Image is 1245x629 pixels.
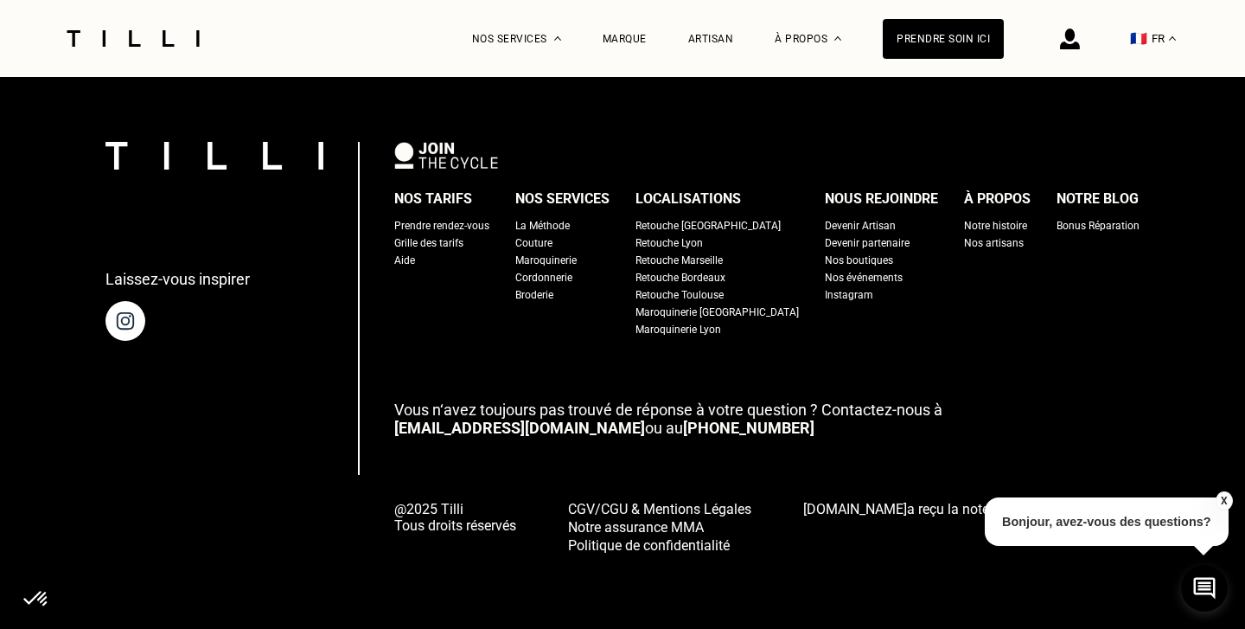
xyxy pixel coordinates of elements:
a: Retouche Toulouse [635,286,724,304]
a: Couture [515,234,552,252]
a: Nos artisans [964,234,1024,252]
img: page instagram de Tilli une retoucherie à domicile [105,301,145,341]
a: Maroquinerie [GEOGRAPHIC_DATA] [635,304,799,321]
span: Vous n‘avez toujours pas trouvé de réponse à votre question ? Contactez-nous à [394,401,942,419]
a: Devenir partenaire [825,234,910,252]
div: Nos services [515,186,610,212]
a: Aide [394,252,415,269]
a: Retouche [GEOGRAPHIC_DATA] [635,217,781,234]
button: X [1215,491,1232,510]
div: Nos tarifs [394,186,472,212]
a: CGV/CGU & Mentions Légales [568,499,751,517]
a: Prendre soin ici [883,19,1004,59]
a: Nos événements [825,269,903,286]
a: Grille des tarifs [394,234,463,252]
span: [DOMAIN_NAME] [803,501,907,517]
img: Logo du service de couturière Tilli [61,30,206,47]
div: Notre blog [1057,186,1139,212]
p: Laissez-vous inspirer [105,270,250,288]
a: La Méthode [515,217,570,234]
div: À propos [964,186,1031,212]
a: [PHONE_NUMBER] [683,419,814,437]
a: Retouche Lyon [635,234,703,252]
a: Maroquinerie Lyon [635,321,721,338]
a: Notre histoire [964,217,1027,234]
p: Bonjour, avez-vous des questions? [985,497,1229,546]
a: Marque [603,33,647,45]
a: Nos boutiques [825,252,893,269]
img: logo Tilli [105,142,323,169]
span: Notre assurance MMA [568,519,704,536]
a: Bonus Réparation [1057,217,1140,234]
img: icône connexion [1060,29,1080,49]
span: Politique de confidentialité [568,537,730,554]
a: [EMAIL_ADDRESS][DOMAIN_NAME] [394,419,645,437]
a: Politique de confidentialité [568,536,751,554]
p: ou au [394,401,1140,437]
a: Notre assurance MMA [568,517,751,536]
a: Maroquinerie [515,252,577,269]
a: Artisan [688,33,734,45]
img: menu déroulant [1169,36,1176,41]
a: Broderie [515,286,553,304]
img: logo Join The Cycle [394,142,498,168]
span: a reçu la note de sur avis. [803,501,1134,517]
a: Retouche Bordeaux [635,269,725,286]
a: Devenir Artisan [825,217,896,234]
span: @2025 Tilli [394,501,516,517]
div: Localisations [635,186,741,212]
a: Retouche Marseille [635,252,723,269]
img: Menu déroulant à propos [834,36,841,41]
span: CGV/CGU & Mentions Légales [568,501,751,517]
a: Cordonnerie [515,269,572,286]
div: Nous rejoindre [825,186,938,212]
a: Instagram [825,286,873,304]
span: 🇫🇷 [1130,30,1147,47]
img: Menu déroulant [554,36,561,41]
span: Tous droits réservés [394,517,516,534]
a: Prendre rendez-vous [394,217,489,234]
